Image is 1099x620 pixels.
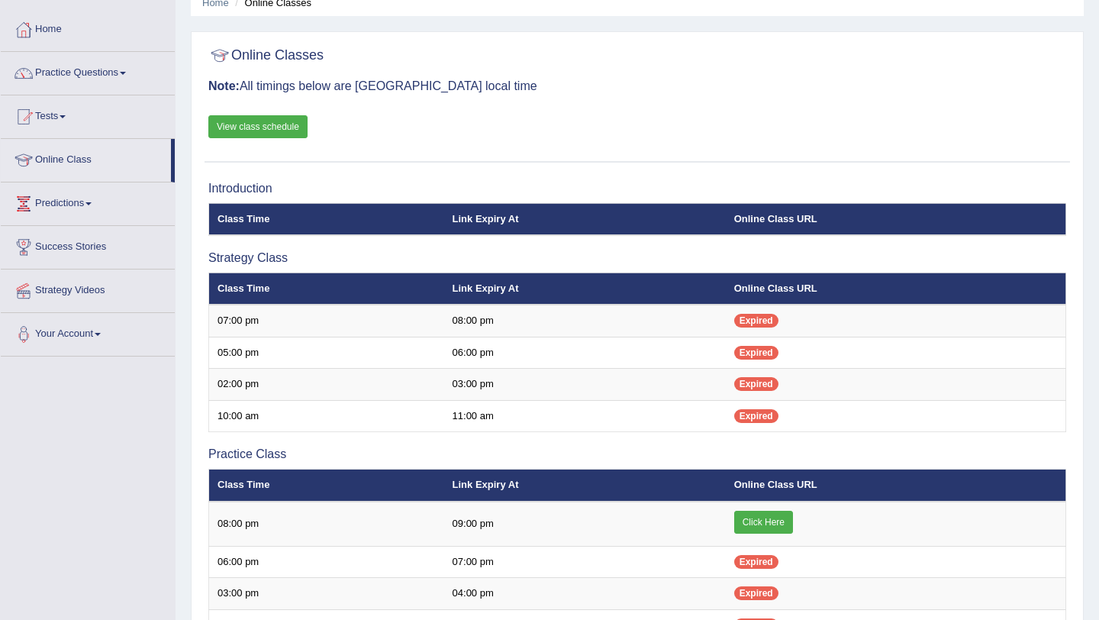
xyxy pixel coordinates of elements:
[444,203,726,235] th: Link Expiry At
[209,400,444,432] td: 10:00 am
[209,470,444,502] th: Class Time
[444,337,726,369] td: 06:00 pm
[444,305,726,337] td: 08:00 pm
[208,44,324,67] h2: Online Classes
[209,502,444,547] td: 08:00 pm
[208,115,308,138] a: View class schedule
[1,226,175,264] a: Success Stories
[726,203,1066,235] th: Online Class URL
[444,578,726,610] td: 04:00 pm
[1,139,171,177] a: Online Class
[444,273,726,305] th: Link Expiry At
[444,369,726,401] td: 03:00 pm
[734,409,778,423] span: Expired
[208,79,1066,93] h3: All timings below are [GEOGRAPHIC_DATA] local time
[444,546,726,578] td: 07:00 pm
[209,203,444,235] th: Class Time
[1,182,175,221] a: Predictions
[209,578,444,610] td: 03:00 pm
[1,52,175,90] a: Practice Questions
[1,270,175,308] a: Strategy Videos
[208,182,1066,195] h3: Introduction
[209,305,444,337] td: 07:00 pm
[208,79,240,92] b: Note:
[444,470,726,502] th: Link Expiry At
[208,447,1066,461] h3: Practice Class
[209,273,444,305] th: Class Time
[209,369,444,401] td: 02:00 pm
[208,251,1066,265] h3: Strategy Class
[734,511,793,534] a: Click Here
[734,314,778,328] span: Expired
[1,8,175,47] a: Home
[726,273,1066,305] th: Online Class URL
[734,377,778,391] span: Expired
[726,470,1066,502] th: Online Class URL
[734,555,778,569] span: Expired
[209,337,444,369] td: 05:00 pm
[734,346,778,360] span: Expired
[444,400,726,432] td: 11:00 am
[1,313,175,351] a: Your Account
[444,502,726,547] td: 09:00 pm
[1,95,175,134] a: Tests
[209,546,444,578] td: 06:00 pm
[734,586,778,600] span: Expired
